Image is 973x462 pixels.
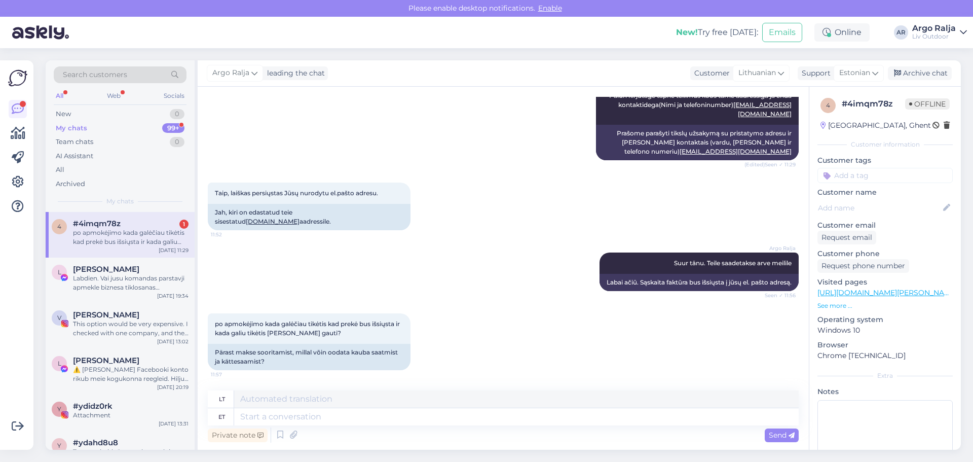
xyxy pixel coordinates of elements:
div: My chats [56,123,87,133]
span: Argo Ralja [212,67,249,79]
div: Customer information [817,140,953,149]
div: Archive chat [888,66,952,80]
div: [DATE] 19:34 [157,292,189,300]
div: Jah, kiri on edastatud teie sisestatud aadressile. [208,204,410,230]
div: New [56,109,71,119]
img: Askly Logo [8,68,27,88]
div: leading the chat [263,68,325,79]
div: Team chats [56,137,93,147]
span: (Edited) Seen ✓ 11:29 [744,161,796,168]
div: [GEOGRAPHIC_DATA], Ghent [820,120,931,131]
div: Labai ačiū. Sąskaita faktūra bus išsiųsta į jūsų el. pašto adresą. [600,274,799,291]
div: Web [105,89,123,102]
div: Socials [162,89,186,102]
span: Argo Ralja [758,244,796,252]
b: New! [676,27,698,37]
div: Customer [690,68,730,79]
span: Taip, laiškas persiųstas Jūsų nurodytu el.pašto adresu. [215,189,378,197]
p: See more ... [817,301,953,310]
span: Send [769,431,795,440]
div: 99+ [162,123,184,133]
p: Chrome [TECHNICAL_ID] [817,350,953,361]
span: Offline [905,98,950,110]
span: My chats [106,197,134,206]
a: [EMAIL_ADDRESS][DOMAIN_NAME] [680,148,792,155]
span: Estonian [839,67,870,79]
div: lt [219,390,225,408]
a: [EMAIL_ADDRESS][DOMAIN_NAME] [733,101,792,118]
p: Windows 10 [817,325,953,336]
span: y [57,442,61,449]
span: V [57,314,61,322]
div: [DATE] 20:19 [157,383,189,391]
a: [URL][DOMAIN_NAME][PERSON_NAME] [817,288,957,297]
span: Viktoria [73,310,139,319]
div: Private note [208,429,268,442]
span: L [58,360,61,367]
div: Request phone number [817,259,909,273]
span: Search customers [63,69,127,80]
span: 4 [57,223,61,230]
p: Customer name [817,187,953,198]
p: Visited pages [817,277,953,288]
div: This option would be very expensive. I checked with one company, and they quoted 10,000. That is ... [73,319,189,338]
p: Browser [817,340,953,350]
div: ⚠️ [PERSON_NAME] Facebooki konto rikub meie kogukonna reegleid. Hiljuti on meie süsteem saanud ka... [73,365,189,383]
div: Attachment [73,411,189,420]
div: Support [798,68,831,79]
span: y [57,405,61,413]
div: po apmokėjimo kada galėčiau tikėtis kad prekė bus išsiųsta ir kada galiu tikėtis [PERSON_NAME] ga... [73,228,189,246]
div: Pärast makse sooritamist, millal võin oodata kauba saatmist ja kättesaamist? [208,344,410,370]
button: Emails [762,23,802,42]
span: Lev Fainveits [73,265,139,274]
span: 11:57 [211,371,249,378]
div: 1 [179,220,189,229]
input: Add name [818,202,941,214]
span: 11:52 [211,231,249,238]
a: [DOMAIN_NAME] [246,218,300,225]
div: Online [814,23,870,42]
div: [DATE] 13:31 [159,420,189,428]
div: All [56,165,64,175]
div: 0 [170,137,184,147]
div: Liv Outdoor [912,32,956,41]
div: AR [894,25,908,40]
p: Notes [817,386,953,397]
p: Operating system [817,314,953,325]
div: et [218,408,225,425]
span: Lee Ann Fielies [73,356,139,365]
input: Add a tag [817,168,953,183]
span: po apmokėjimo kada galėčiau tikėtis kad prekė bus išsiųsta ir kada galiu tikėtis [PERSON_NAME] ga... [215,320,401,337]
p: Customer phone [817,248,953,259]
span: Seen ✓ 11:56 [758,292,796,299]
div: Labdien. Vai jusu komandas parstavji apmekle biznesa tiklosanas pasakumus [GEOGRAPHIC_DATA]? Vai ... [73,274,189,292]
div: Request email [817,231,876,244]
div: [DATE] 13:02 [157,338,189,345]
div: Argo Ralja [912,24,956,32]
div: [DATE] 11:29 [159,246,189,254]
p: Customer email [817,220,953,231]
div: Extra [817,371,953,380]
a: Argo RaljaLiv Outdoor [912,24,967,41]
span: Palun kirjutage täpne tellimus koos tarne aadressiga ja enda kontaktidega(Nimi ja telefoninumber) [609,92,793,118]
span: #4imqm78z [73,219,121,228]
div: # 4imqm78z [842,98,905,110]
span: #ydidz0rk [73,402,113,411]
p: Customer tags [817,155,953,166]
span: L [58,268,61,276]
span: 4 [826,101,830,109]
div: AI Assistant [56,151,93,161]
div: Try free [DATE]: [676,26,758,39]
div: Prašome parašyti tikslų užsakymą su pristatymo adresu ir [PERSON_NAME] kontaktais (vardu, [PERSON... [596,125,799,160]
span: Enable [535,4,565,13]
span: Suur tänu. Teile saadetakse arve meilile [674,259,792,267]
span: Lithuanian [738,67,776,79]
div: Archived [56,179,85,189]
div: All [54,89,65,102]
div: 0 [170,109,184,119]
span: #ydahd8u8 [73,438,118,447]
